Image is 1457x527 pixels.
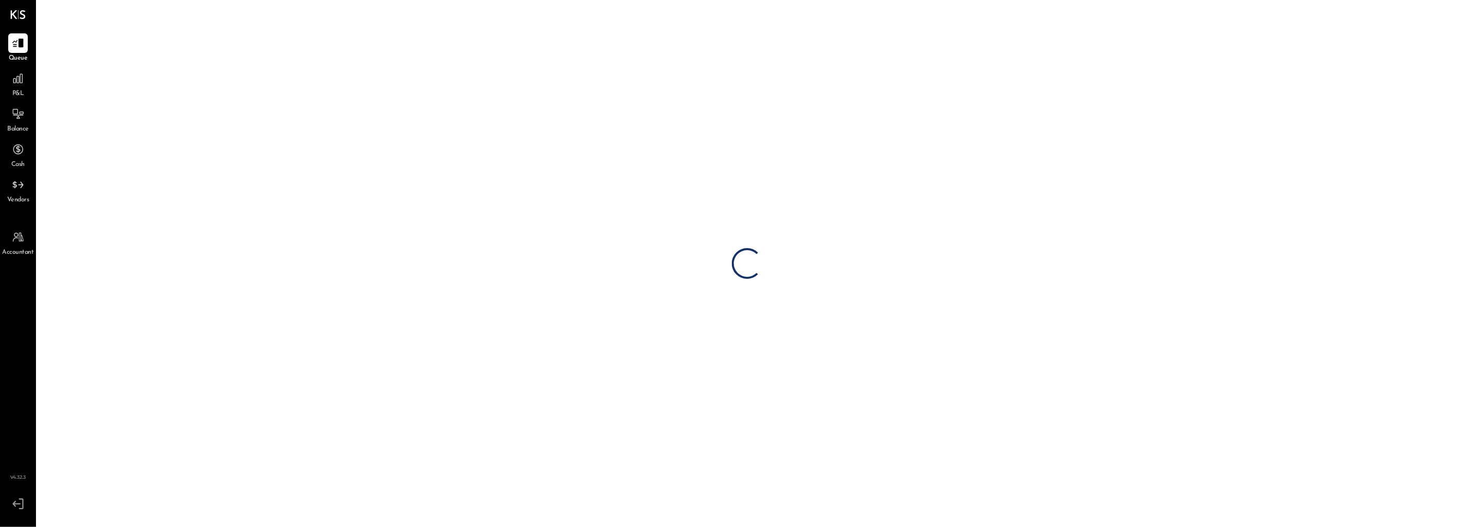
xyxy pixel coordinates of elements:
[1,33,35,63] a: Queue
[1,140,35,170] a: Cash
[11,160,25,170] span: Cash
[12,89,24,99] span: P&L
[3,248,34,257] span: Accountant
[1,104,35,134] a: Balance
[1,175,35,205] a: Vendors
[1,69,35,99] a: P&L
[1,228,35,257] a: Accountant
[7,125,29,134] span: Balance
[7,196,29,205] span: Vendors
[9,54,28,63] span: Queue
